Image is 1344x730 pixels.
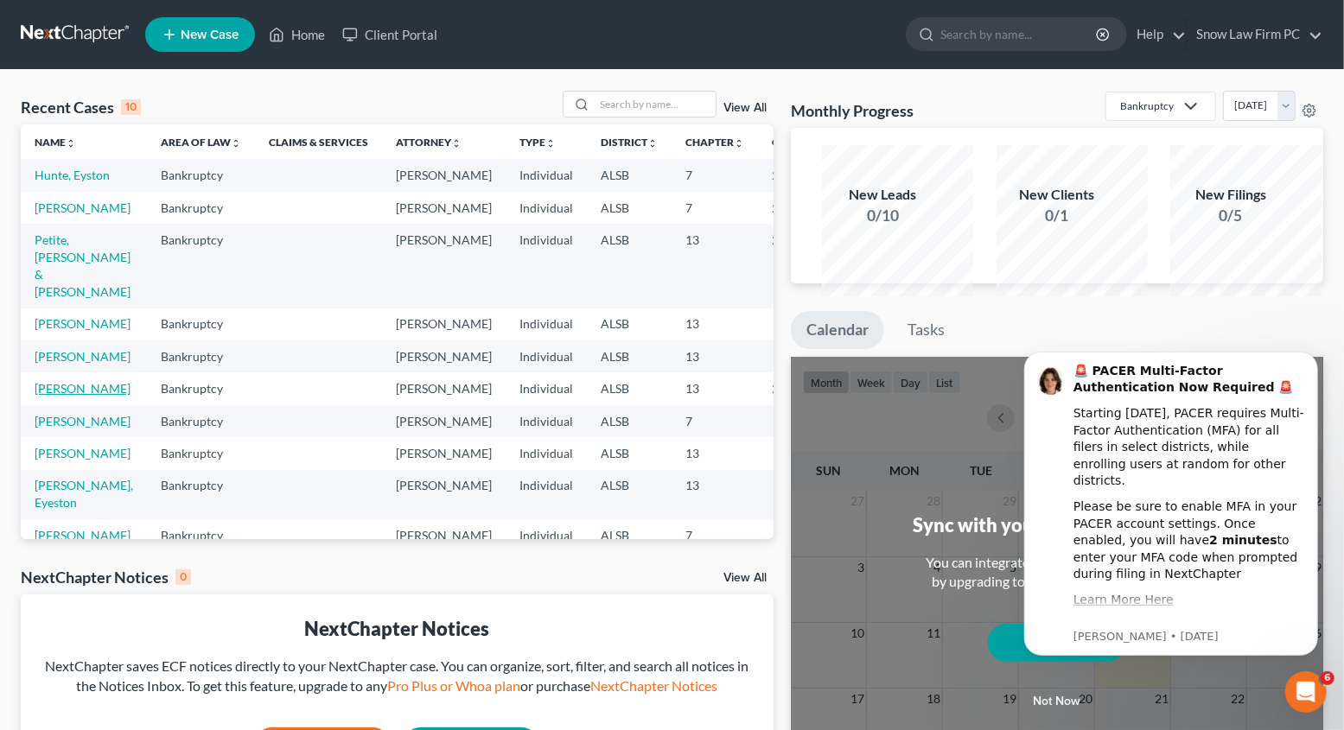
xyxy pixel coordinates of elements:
[382,308,506,340] td: [PERSON_NAME]
[35,478,133,510] a: [PERSON_NAME], Eyeston
[545,138,556,149] i: unfold_more
[35,316,131,331] a: [PERSON_NAME]
[161,136,241,149] a: Area of Lawunfold_more
[382,159,506,191] td: [PERSON_NAME]
[147,437,255,469] td: Bankruptcy
[66,138,76,149] i: unfold_more
[35,349,131,364] a: [PERSON_NAME]
[255,124,382,159] th: Claims & Services
[892,311,960,349] a: Tasks
[791,311,884,349] a: Calendar
[647,138,658,149] i: unfold_more
[734,138,744,149] i: unfold_more
[387,677,520,694] a: Pro Plus or Whoa plan
[35,200,131,215] a: [PERSON_NAME]
[35,381,131,396] a: [PERSON_NAME]
[822,205,943,226] div: 0/10
[672,519,758,551] td: 7
[175,569,191,585] div: 0
[758,224,841,308] td: 25-10190
[35,232,131,299] a: Petite, [PERSON_NAME] & [PERSON_NAME]
[672,308,758,340] td: 13
[147,308,255,340] td: Bankruptcy
[587,470,672,519] td: ALSB
[940,18,1099,50] input: Search by name...
[506,372,587,404] td: Individual
[382,224,506,308] td: [PERSON_NAME]
[988,684,1126,719] button: Not now
[506,159,587,191] td: Individual
[506,519,587,551] td: Individual
[506,405,587,437] td: Individual
[21,97,141,117] div: Recent Cases
[587,224,672,308] td: ALSB
[21,567,191,587] div: NextChapter Notices
[506,340,587,372] td: Individual
[1285,671,1327,713] iframe: Intercom live chat
[382,519,506,551] td: [PERSON_NAME]
[919,553,1195,593] div: You can integrate with Google, Outlook, iCal by upgrading to any
[601,136,658,149] a: Districtunfold_more
[723,102,767,114] a: View All
[506,192,587,224] td: Individual
[587,159,672,191] td: ALSB
[147,192,255,224] td: Bankruptcy
[791,100,914,121] h3: Monthly Progress
[121,99,141,115] div: 10
[595,92,716,117] input: Search by name...
[672,340,758,372] td: 13
[147,405,255,437] td: Bankruptcy
[231,138,241,149] i: unfold_more
[147,340,255,372] td: Bankruptcy
[758,372,841,404] td: 24-12965
[506,470,587,519] td: Individual
[685,136,744,149] a: Chapterunfold_more
[35,168,110,182] a: Hunte, Eyston
[147,224,255,308] td: Bankruptcy
[587,192,672,224] td: ALSB
[506,437,587,469] td: Individual
[587,308,672,340] td: ALSB
[1120,98,1174,113] div: Bankruptcy
[587,372,672,404] td: ALSB
[382,405,506,437] td: [PERSON_NAME]
[147,519,255,551] td: Bankruptcy
[260,19,334,50] a: Home
[519,136,556,149] a: Typeunfold_more
[772,136,827,149] a: Case Nounfold_more
[672,192,758,224] td: 7
[1170,185,1291,205] div: New Filings
[35,657,760,696] div: NextChapter saves ECF notices directly to your NextChapter case. You can organize, sort, filter, ...
[672,405,758,437] td: 7
[506,224,587,308] td: Individual
[35,414,131,428] a: [PERSON_NAME]
[1321,671,1334,685] span: 6
[723,572,767,584] a: View All
[35,446,131,460] a: [PERSON_NAME]
[382,470,506,519] td: [PERSON_NAME]
[587,519,672,551] td: ALSB
[147,470,255,519] td: Bankruptcy
[672,224,758,308] td: 13
[181,29,239,41] span: New Case
[672,470,758,519] td: 13
[758,159,841,191] td: 25-11999
[672,159,758,191] td: 7
[758,192,841,224] td: 24-11655
[35,136,76,149] a: Nameunfold_more
[382,340,506,372] td: [PERSON_NAME]
[822,185,943,205] div: New Leads
[1188,19,1322,50] a: Snow Law Firm PC
[997,185,1118,205] div: New Clients
[396,136,462,149] a: Attorneyunfold_more
[382,372,506,404] td: [PERSON_NAME]
[997,205,1118,226] div: 0/1
[672,437,758,469] td: 13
